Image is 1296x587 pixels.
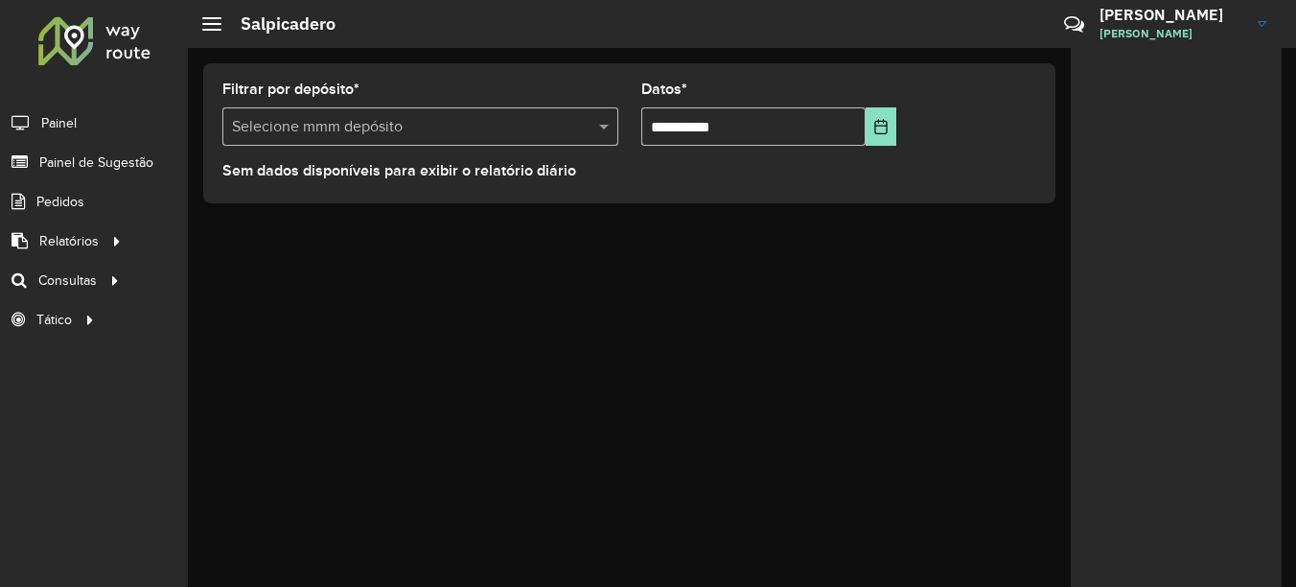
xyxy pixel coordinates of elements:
[41,113,77,133] span: Painel
[222,81,354,97] font: Filtrar por depósito
[641,81,682,97] font: Datos
[866,107,897,146] button: Elija la fecha
[1053,4,1095,45] a: Contato Rápido
[1099,25,1243,42] span: [PERSON_NAME]
[36,310,72,330] span: Tático
[39,231,99,251] span: Relatórios
[222,159,576,182] label: Sem dados disponíveis para exibir o relatório diário
[38,270,97,291] span: Consultas
[39,153,153,173] span: Painel de Sugestão
[36,192,84,212] span: Pedidos
[1099,6,1243,24] h3: [PERSON_NAME]
[221,13,336,35] h2: Salpicadero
